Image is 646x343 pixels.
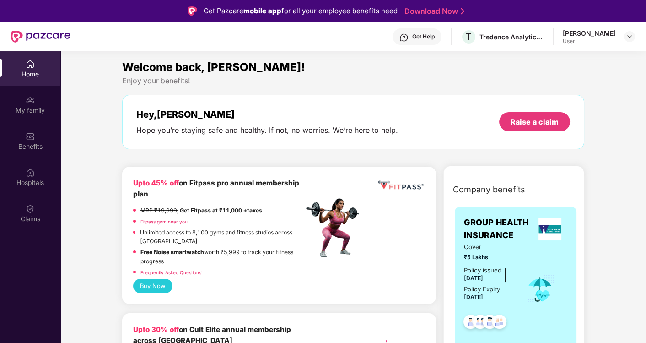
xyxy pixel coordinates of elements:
[122,76,584,86] div: Enjoy your benefits!
[188,6,197,16] img: Logo
[140,219,188,224] a: Fitpass gym near you
[204,5,398,16] div: Get Pazcare for all your employee benefits need
[466,31,472,42] span: T
[563,38,616,45] div: User
[122,60,305,74] span: Welcome back, [PERSON_NAME]!
[26,60,35,69] img: svg+xml;base64,PHN2ZyBpZD0iSG9tZSIgeG1sbnM9Imh0dHA6Ly93d3cudzMub3JnLzIwMDAvc3ZnIiB3aWR0aD0iMjAiIG...
[412,33,435,40] div: Get Help
[563,29,616,38] div: [PERSON_NAME]
[511,117,559,127] div: Raise a claim
[525,274,555,305] img: icon
[140,249,204,256] strong: Free Noise smartwatch
[303,196,367,260] img: fpp.png
[133,279,172,293] button: Buy Now
[133,179,299,198] b: on Fitpass pro annual membership plan
[11,31,70,43] img: New Pazcare Logo
[136,109,398,120] div: Hey, [PERSON_NAME]
[453,183,525,196] span: Company benefits
[464,294,483,300] span: [DATE]
[464,275,483,282] span: [DATE]
[243,6,281,15] strong: mobile app
[461,6,464,16] img: Stroke
[464,266,501,275] div: Policy issued
[140,270,203,275] a: Frequently Asked Questions!
[26,96,35,105] img: svg+xml;base64,PHN2ZyB3aWR0aD0iMjAiIGhlaWdodD0iMjAiIHZpZXdCb3g9IjAgMCAyMCAyMCIgZmlsbD0ibm9uZSIgeG...
[140,207,178,214] del: MRP ₹19,999,
[464,284,500,294] div: Policy Expiry
[26,168,35,177] img: svg+xml;base64,PHN2ZyBpZD0iSG9zcGl0YWxzIiB4bWxucz0iaHR0cDovL3d3dy53My5vcmcvMjAwMC9zdmciIHdpZHRoPS...
[404,6,462,16] a: Download Now
[399,33,409,42] img: svg+xml;base64,PHN2ZyBpZD0iSGVscC0zMngzMiIgeG1sbnM9Imh0dHA6Ly93d3cudzMub3JnLzIwMDAvc3ZnIiB3aWR0aD...
[140,248,304,265] p: worth ₹5,999 to track your fitness progress
[464,253,512,261] span: ₹5 Lakhs
[459,312,482,334] img: svg+xml;base64,PHN2ZyB4bWxucz0iaHR0cDovL3d3dy53My5vcmcvMjAwMC9zdmciIHdpZHRoPSI0OC45NDMiIGhlaWdodD...
[464,242,512,252] span: Cover
[464,216,533,242] span: GROUP HEALTH INSURANCE
[469,312,491,334] img: svg+xml;base64,PHN2ZyB4bWxucz0iaHR0cDovL3d3dy53My5vcmcvMjAwMC9zdmciIHdpZHRoPSI0OC45MTUiIGhlaWdodD...
[488,312,511,334] img: svg+xml;base64,PHN2ZyB4bWxucz0iaHR0cDovL3d3dy53My5vcmcvMjAwMC9zdmciIHdpZHRoPSI0OC45NDMiIGhlaWdodD...
[479,33,544,41] div: Tredence Analytics Solutions Private Limited
[479,312,501,334] img: svg+xml;base64,PHN2ZyB4bWxucz0iaHR0cDovL3d3dy53My5vcmcvMjAwMC9zdmciIHdpZHRoPSI0OC45NDMiIGhlaWdodD...
[133,325,179,334] b: Upto 30% off
[626,33,633,40] img: svg+xml;base64,PHN2ZyBpZD0iRHJvcGRvd24tMzJ4MzIiIHhtbG5zPSJodHRwOi8vd3d3LnczLm9yZy8yMDAwL3N2ZyIgd2...
[26,204,35,213] img: svg+xml;base64,PHN2ZyBpZD0iQ2xhaW0iIHhtbG5zPSJodHRwOi8vd3d3LnczLm9yZy8yMDAwL3N2ZyIgd2lkdGg9IjIwIi...
[538,218,561,240] img: insurerLogo
[140,228,304,245] p: Unlimited access to 8,100 gyms and fitness studios across [GEOGRAPHIC_DATA]
[136,125,398,135] div: Hope you’re staying safe and healthy. If not, no worries. We’re here to help.
[180,207,262,214] strong: Get Fitpass at ₹11,000 +taxes
[26,132,35,141] img: svg+xml;base64,PHN2ZyBpZD0iQmVuZWZpdHMiIHhtbG5zPSJodHRwOi8vd3d3LnczLm9yZy8yMDAwL3N2ZyIgd2lkdGg9Ij...
[377,178,425,193] img: fppp.png
[133,179,179,187] b: Upto 45% off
